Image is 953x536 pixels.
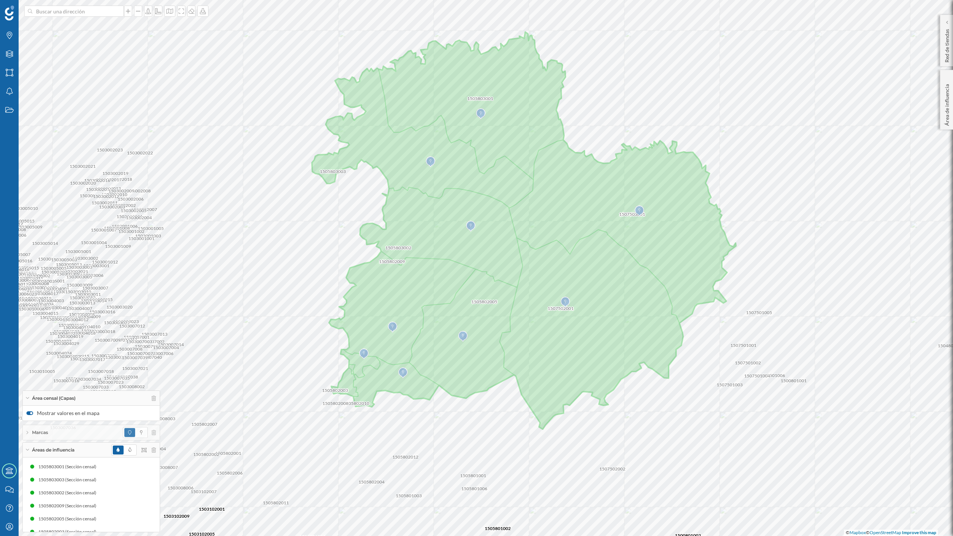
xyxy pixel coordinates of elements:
span: Marcas [32,429,48,436]
div: 1505802005 (Sección censal) [38,515,100,523]
p: Red de tiendas [943,26,951,63]
div: 1505802003 (Sección censal) [38,528,100,536]
a: OpenStreetMap [870,530,901,535]
div: 1505803001 (Sección censal) [38,463,100,470]
img: Geoblink Logo [5,6,14,20]
span: Área censal (Capas) [32,395,76,402]
div: 1505803003 (Sección censal) [38,476,100,484]
div: 1505803002 (Sección censal) [38,489,100,497]
p: Área de influencia [943,81,951,126]
div: © © [844,530,938,536]
span: Soporte [15,5,41,12]
a: Improve this map [902,530,936,535]
span: Áreas de influencia [32,447,74,453]
a: Mapbox [850,530,866,535]
div: 1505802009 (Sección censal) [38,502,100,510]
label: Mostrar valores en el mapa [26,409,156,417]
